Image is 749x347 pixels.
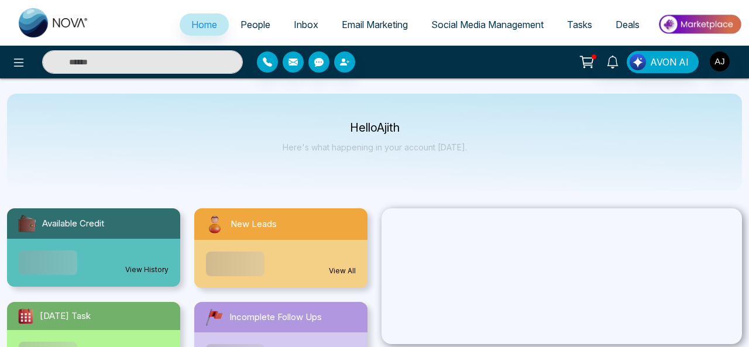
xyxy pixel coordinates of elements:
[294,19,318,30] span: Inbox
[42,217,104,231] span: Available Credit
[330,13,420,36] a: Email Marketing
[240,19,270,30] span: People
[630,54,646,70] img: Lead Flow
[229,13,282,36] a: People
[627,51,699,73] button: AVON AI
[567,19,592,30] span: Tasks
[650,55,689,69] span: AVON AI
[19,8,89,37] img: Nova CRM Logo
[125,264,169,275] a: View History
[342,19,408,30] span: Email Marketing
[231,218,277,231] span: New Leads
[16,307,35,325] img: todayTask.svg
[204,307,225,328] img: followUps.svg
[657,11,742,37] img: Market-place.gif
[282,13,330,36] a: Inbox
[204,213,226,235] img: newLeads.svg
[555,13,604,36] a: Tasks
[16,213,37,234] img: availableCredit.svg
[420,13,555,36] a: Social Media Management
[710,51,730,71] img: User Avatar
[180,13,229,36] a: Home
[604,13,651,36] a: Deals
[431,19,544,30] span: Social Media Management
[191,19,217,30] span: Home
[40,310,91,323] span: [DATE] Task
[283,123,467,133] p: Hello Ajith
[229,311,322,324] span: Incomplete Follow Ups
[283,142,467,152] p: Here's what happening in your account [DATE].
[329,266,356,276] a: View All
[616,19,640,30] span: Deals
[187,208,374,288] a: New LeadsView All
